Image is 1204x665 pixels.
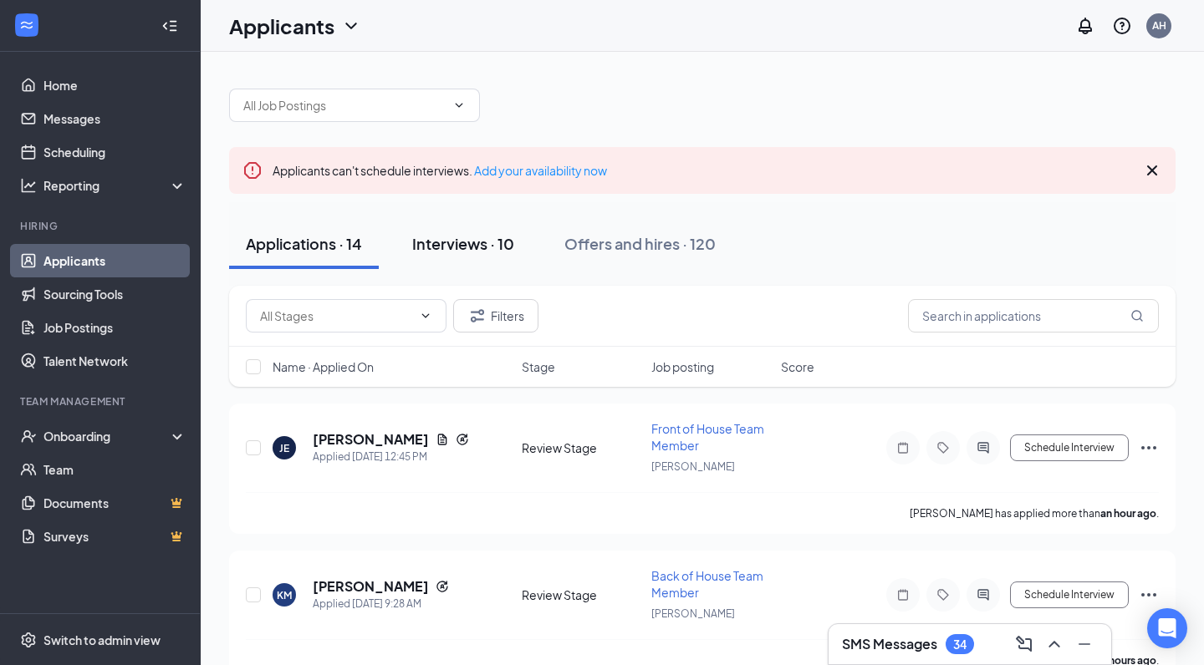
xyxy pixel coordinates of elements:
[933,588,953,602] svg: Tag
[273,163,607,178] span: Applicants can't schedule interviews.
[1044,634,1064,654] svg: ChevronUp
[341,16,361,36] svg: ChevronDown
[43,520,186,553] a: SurveysCrown
[419,309,432,322] svg: ChevronDown
[246,233,362,254] div: Applications · 14
[43,177,187,194] div: Reporting
[43,277,186,311] a: Sourcing Tools
[1139,438,1159,458] svg: Ellipses
[1139,585,1159,605] svg: Ellipses
[20,394,183,409] div: Team Management
[1010,581,1129,608] button: Schedule Interview
[43,102,186,135] a: Messages
[953,637,967,652] div: 34
[522,586,641,603] div: Review Stage
[273,358,374,375] span: Name · Applied On
[910,506,1159,520] p: [PERSON_NAME] has applied more than .
[651,460,735,473] span: [PERSON_NAME]
[43,344,186,378] a: Talent Network
[973,441,993,454] svg: ActiveChat
[242,160,263,180] svg: Error
[908,299,1159,332] input: Search in applications
[43,428,172,444] div: Onboarding
[453,299,538,332] button: Filter Filters
[43,453,186,486] a: Team
[313,577,429,596] h5: [PERSON_NAME]
[1075,16,1095,36] svg: Notifications
[651,358,714,375] span: Job posting
[436,433,449,446] svg: Document
[1152,18,1166,33] div: AH
[522,358,555,375] span: Stage
[20,428,37,444] svg: UserCheck
[43,632,161,648] div: Switch to admin view
[313,430,429,449] h5: [PERSON_NAME]
[893,441,913,454] svg: Note
[260,307,412,325] input: All Stages
[18,17,35,33] svg: WorkstreamLogo
[277,588,292,602] div: KM
[43,135,186,169] a: Scheduling
[651,568,763,600] span: Back of House Team Member
[933,441,953,454] svg: Tag
[436,580,449,593] svg: Reapply
[1014,634,1034,654] svg: ComposeMessage
[43,244,186,277] a: Applicants
[20,219,183,233] div: Hiring
[651,607,735,620] span: [PERSON_NAME]
[43,311,186,344] a: Job Postings
[893,588,913,602] svg: Note
[279,441,289,455] div: JE
[1100,507,1156,520] b: an hour ago
[20,177,37,194] svg: Analysis
[412,233,514,254] div: Interviews · 10
[1147,608,1187,648] div: Open Intercom Messenger
[1010,434,1129,461] button: Schedule Interview
[842,635,937,653] h3: SMS Messages
[456,433,469,446] svg: Reapply
[1074,634,1094,654] svg: Minimize
[474,163,607,178] a: Add your availability now
[229,12,334,40] h1: Applicants
[452,99,466,112] svg: ChevronDown
[522,439,641,456] div: Review Stage
[43,486,186,520] a: DocumentsCrown
[313,449,469,465] div: Applied [DATE] 12:45 PM
[564,233,716,254] div: Offers and hires · 120
[243,96,446,114] input: All Job Postings
[1142,160,1162,180] svg: Cross
[1041,631,1068,657] button: ChevronUp
[1011,631,1038,657] button: ComposeMessage
[651,421,764,453] span: Front of House Team Member
[781,358,814,375] span: Score
[161,18,178,34] svg: Collapse
[1112,16,1132,36] svg: QuestionInfo
[43,69,186,102] a: Home
[467,306,487,326] svg: Filter
[1130,309,1144,322] svg: MagnifyingGlass
[20,632,37,648] svg: Settings
[973,588,993,602] svg: ActiveChat
[313,596,449,612] div: Applied [DATE] 9:28 AM
[1071,631,1098,657] button: Minimize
